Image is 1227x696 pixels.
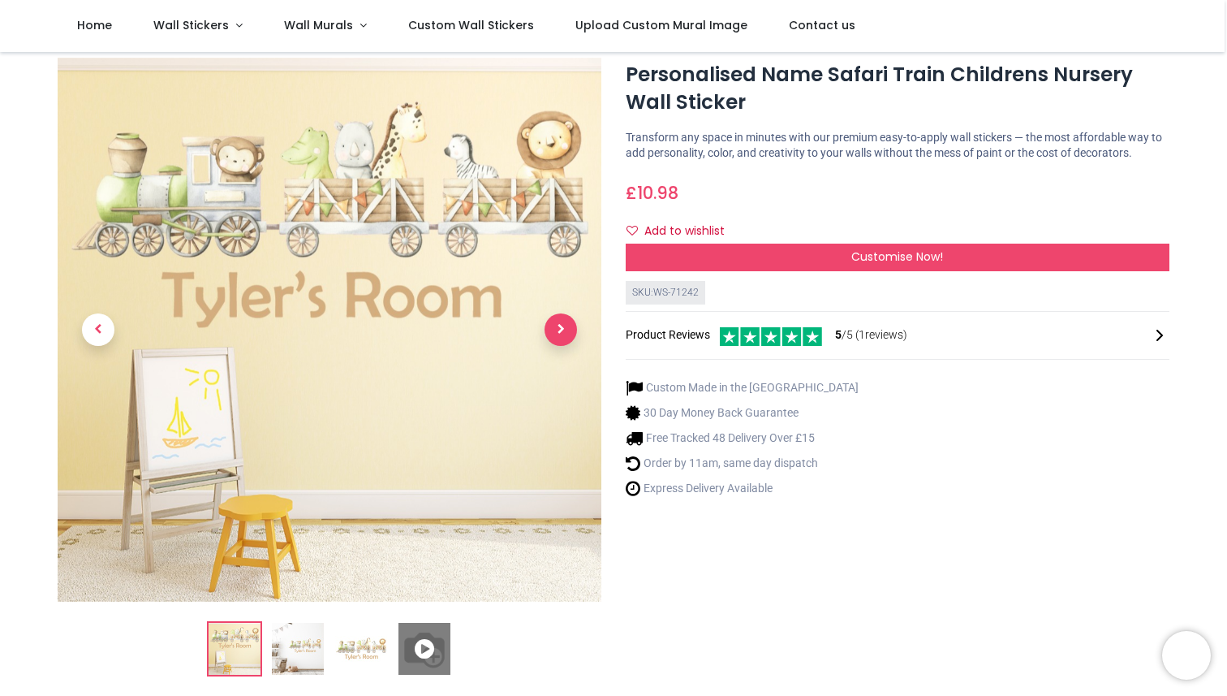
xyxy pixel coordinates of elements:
[626,379,859,396] li: Custom Made in the [GEOGRAPHIC_DATA]
[209,623,260,675] img: Personalised Name Safari Train Childrens Nursery Wall Sticker
[58,139,139,520] a: Previous
[626,130,1169,162] p: Transform any space in minutes with our premium easy-to-apply wall stickers — the most affordable...
[626,225,638,236] i: Add to wishlist
[637,181,678,205] span: 10.98
[835,328,842,341] span: 5
[284,17,353,33] span: Wall Murals
[851,249,943,265] span: Customise Now!
[77,17,112,33] span: Home
[626,404,859,421] li: 30 Day Money Back Guarantee
[626,61,1169,117] h1: Personalised Name Safari Train Childrens Nursery Wall Sticker
[545,313,577,346] span: Next
[626,430,859,447] li: Free Tracked 48 Delivery Over £15
[408,17,534,33] span: Custom Wall Stickers
[835,327,907,344] span: /5 ( 1 reviews)
[58,58,601,602] img: Personalised Name Safari Train Childrens Nursery Wall Sticker
[82,313,114,346] span: Previous
[626,480,859,497] li: Express Delivery Available
[626,218,738,245] button: Add to wishlistAdd to wishlist
[335,623,387,675] img: WS-71242-03
[626,281,705,305] div: SKU: WS-71242
[272,623,324,675] img: WS-71242-02
[789,17,855,33] span: Contact us
[626,455,859,472] li: Order by 11am, same day dispatch
[626,181,678,205] span: £
[520,139,601,520] a: Next
[1162,631,1211,680] iframe: Brevo live chat
[153,17,229,33] span: Wall Stickers
[626,325,1169,347] div: Product Reviews
[575,17,747,33] span: Upload Custom Mural Image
